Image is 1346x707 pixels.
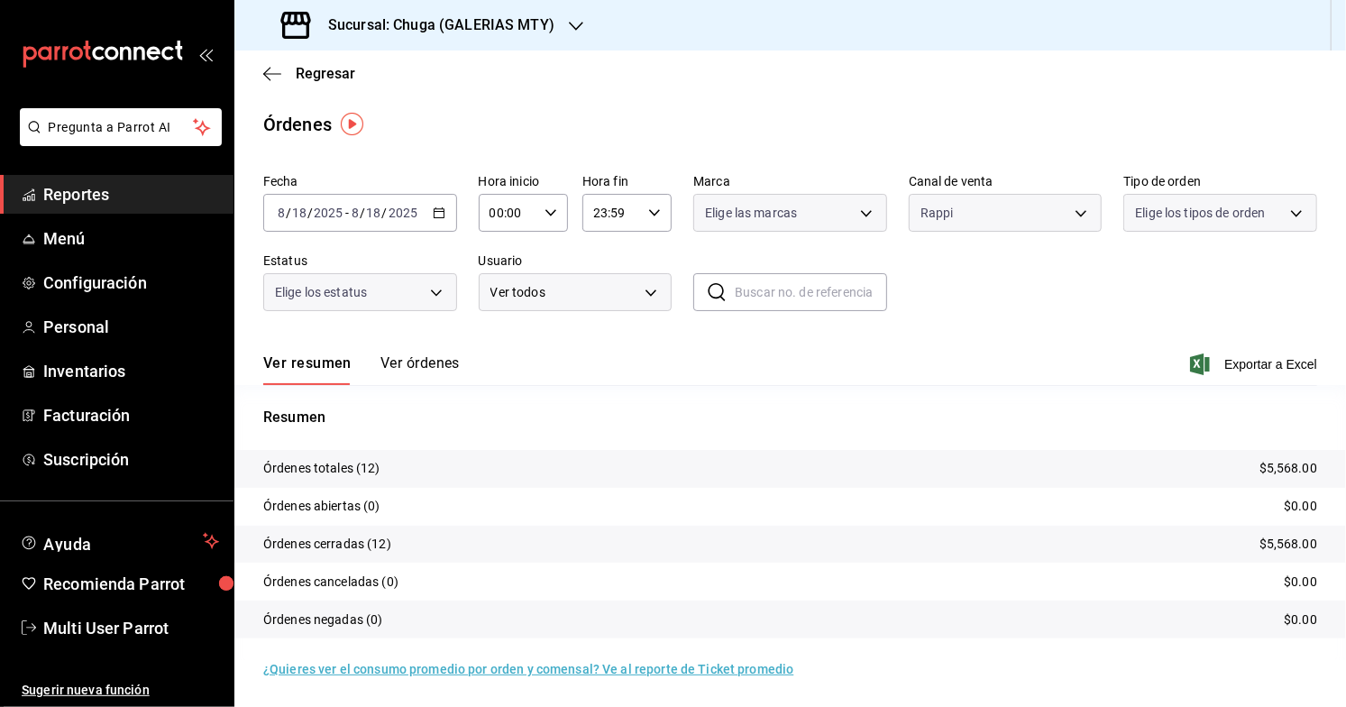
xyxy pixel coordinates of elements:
label: Usuario [479,255,673,268]
button: Ver resumen [263,354,352,385]
span: Pregunta a Parrot AI [49,118,194,137]
input: -- [277,206,286,220]
p: $5,568.00 [1259,459,1317,478]
button: Ver órdenes [380,354,460,385]
span: Configuración [43,271,219,295]
button: Regresar [263,65,355,82]
label: Hora inicio [479,176,568,188]
button: Exportar a Excel [1194,353,1317,375]
input: -- [351,206,360,220]
a: ¿Quieres ver el consumo promedio por orden y comensal? Ve al reporte de Ticket promedio [263,662,793,676]
p: $0.00 [1284,497,1317,516]
p: Órdenes negadas (0) [263,611,383,629]
span: - [345,206,349,220]
p: Órdenes canceladas (0) [263,573,398,592]
button: Pregunta a Parrot AI [20,108,222,146]
span: / [360,206,365,220]
span: Multi User Parrot [43,616,219,640]
div: Órdenes [263,111,332,138]
input: Buscar no. de referencia [735,274,887,310]
span: Elige las marcas [705,204,797,222]
span: Ayuda [43,530,196,552]
span: Elige los estatus [275,283,367,301]
span: Rappi [920,204,954,222]
span: Menú [43,226,219,251]
label: Marca [693,176,887,188]
input: -- [291,206,307,220]
p: Órdenes cerradas (12) [263,535,391,554]
p: Resumen [263,407,1317,428]
span: Elige los tipos de orden [1135,204,1265,222]
span: / [286,206,291,220]
label: Hora fin [582,176,672,188]
h3: Sucursal: Chuga (GALERIAS MTY) [314,14,554,36]
input: -- [366,206,382,220]
img: Tooltip marker [341,113,363,135]
label: Tipo de orden [1123,176,1317,188]
label: Fecha [263,176,457,188]
span: Regresar [296,65,355,82]
label: Estatus [263,255,457,268]
p: Órdenes abiertas (0) [263,497,380,516]
a: Pregunta a Parrot AI [13,131,222,150]
input: ---- [388,206,418,220]
span: Suscripción [43,447,219,472]
span: / [382,206,388,220]
p: $5,568.00 [1259,535,1317,554]
label: Canal de venta [909,176,1103,188]
span: Inventarios [43,359,219,383]
p: Órdenes totales (12) [263,459,380,478]
span: Personal [43,315,219,339]
button: open_drawer_menu [198,47,213,61]
span: Facturación [43,403,219,427]
input: ---- [313,206,343,220]
span: Recomienda Parrot [43,572,219,596]
div: navigation tabs [263,354,460,385]
span: Sugerir nueva función [22,681,219,700]
span: Reportes [43,182,219,207]
span: / [307,206,313,220]
p: $0.00 [1284,611,1317,629]
p: $0.00 [1284,573,1317,592]
span: Ver todos [490,283,639,302]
